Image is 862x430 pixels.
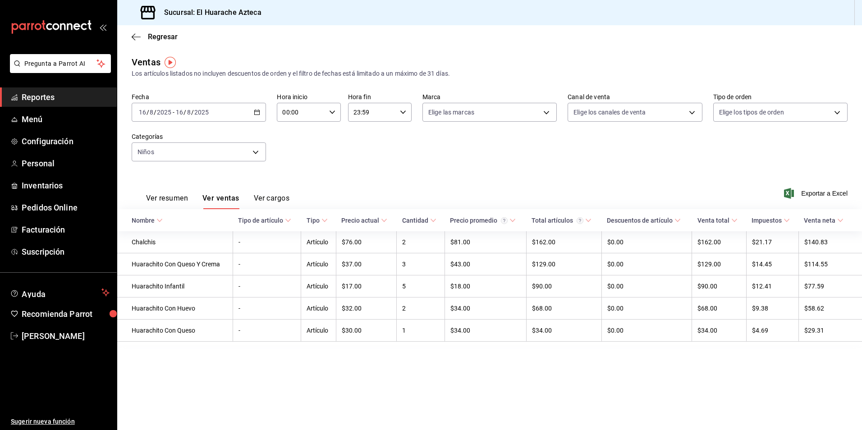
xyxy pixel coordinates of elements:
[601,297,692,320] td: $0.00
[798,320,862,342] td: $29.31
[601,320,692,342] td: $0.00
[147,109,149,116] span: /
[187,109,191,116] input: --
[697,217,729,224] div: Venta total
[238,217,291,224] span: Tipo de artículo
[146,194,289,209] div: navigation tabs
[301,253,336,275] td: Artículo
[132,217,163,224] span: Nombre
[154,109,156,116] span: /
[117,231,233,253] td: Chalchis
[752,217,782,224] div: Impuestos
[117,253,233,275] td: Huarachito Con Queso Y Crema
[183,109,186,116] span: /
[233,297,301,320] td: -
[336,275,396,297] td: $17.00
[22,330,110,342] span: [PERSON_NAME]
[233,275,301,297] td: -
[450,217,516,224] span: Precio promedio
[6,65,111,75] a: Pregunta a Parrot AI
[165,57,176,68] img: Tooltip marker
[11,417,110,426] span: Sugerir nueva función
[746,275,798,297] td: $12.41
[233,231,301,253] td: -
[117,275,233,297] td: Huarachito Infantil
[798,275,862,297] td: $77.59
[307,217,320,224] div: Tipo
[692,253,746,275] td: $129.00
[526,231,601,253] td: $162.00
[301,320,336,342] td: Artículo
[532,217,583,224] div: Total artículos
[601,275,692,297] td: $0.00
[22,287,98,298] span: Ayuda
[138,147,154,156] span: Niños
[336,231,396,253] td: $76.00
[397,297,445,320] td: 2
[336,297,396,320] td: $32.00
[786,188,848,199] button: Exportar a Excel
[804,217,835,224] div: Venta neta
[697,217,738,224] span: Venta total
[175,109,183,116] input: --
[22,308,110,320] span: Recomienda Parrot
[573,108,646,117] span: Elige los canales de venta
[301,275,336,297] td: Artículo
[336,253,396,275] td: $37.00
[233,253,301,275] td: -
[132,133,266,140] label: Categorías
[348,94,412,100] label: Hora fin
[336,320,396,342] td: $30.00
[445,231,526,253] td: $81.00
[22,224,110,236] span: Facturación
[22,135,110,147] span: Configuración
[24,59,97,69] span: Pregunta a Parrot AI
[746,297,798,320] td: $9.38
[397,275,445,297] td: 5
[445,297,526,320] td: $34.00
[146,194,188,209] button: Ver resumen
[341,217,387,224] span: Precio actual
[746,231,798,253] td: $21.17
[397,231,445,253] td: 2
[233,320,301,342] td: -
[307,217,328,224] span: Tipo
[607,217,673,224] div: Descuentos de artículo
[445,320,526,342] td: $34.00
[568,94,702,100] label: Canal de venta
[397,253,445,275] td: 3
[117,297,233,320] td: Huarachito Con Huevo
[202,194,239,209] button: Ver ventas
[22,113,110,125] span: Menú
[526,320,601,342] td: $34.00
[692,231,746,253] td: $162.00
[804,217,844,224] span: Venta neta
[450,217,508,224] div: Precio promedio
[746,253,798,275] td: $14.45
[132,32,178,41] button: Regresar
[191,109,194,116] span: /
[238,217,283,224] div: Tipo de artículo
[719,108,784,117] span: Elige los tipos de orden
[746,320,798,342] td: $4.69
[692,275,746,297] td: $90.00
[10,54,111,73] button: Pregunta a Parrot AI
[577,217,583,224] svg: El total artículos considera cambios de precios en los artículos así como costos adicionales por ...
[526,275,601,297] td: $90.00
[254,194,290,209] button: Ver cargos
[601,253,692,275] td: $0.00
[156,109,172,116] input: ----
[798,297,862,320] td: $58.62
[194,109,209,116] input: ----
[22,179,110,192] span: Inventarios
[157,7,261,18] h3: Sucursal: El Huarache Azteca
[138,109,147,116] input: --
[532,217,591,224] span: Total artículos
[422,94,557,100] label: Marca
[132,69,848,78] div: Los artículos listados no incluyen descuentos de orden y el filtro de fechas está limitado a un m...
[132,55,160,69] div: Ventas
[798,231,862,253] td: $140.83
[173,109,174,116] span: -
